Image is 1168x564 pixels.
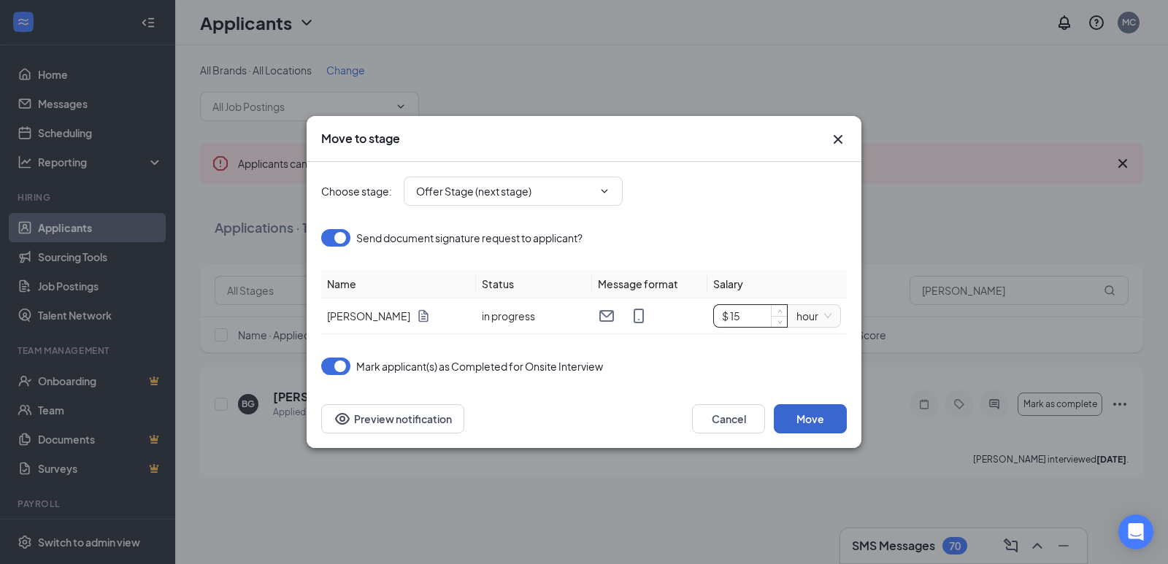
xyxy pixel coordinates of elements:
[321,131,400,147] h3: Move to stage
[327,308,410,324] span: [PERSON_NAME]
[321,183,392,199] span: Choose stage :
[592,270,708,298] th: Message format
[416,309,431,323] svg: Document
[334,410,351,428] svg: Eye
[829,131,847,148] svg: Cross
[599,185,610,197] svg: ChevronDown
[692,404,765,433] button: Cancel
[598,307,615,325] svg: Email
[707,270,847,298] th: Salary
[356,229,583,247] span: Send document signature request to applicant?
[476,270,592,298] th: Status
[829,131,847,148] button: Close
[774,404,847,433] button: Move
[775,317,784,326] span: down
[476,298,592,334] td: in progress
[775,307,784,316] span: up
[771,305,787,316] span: Increase Value
[321,404,464,433] button: Preview notificationEye
[321,270,476,298] th: Name
[1118,514,1153,549] div: Open Intercom Messenger
[796,305,831,327] span: hour
[771,316,787,327] span: Decrease Value
[630,307,648,325] svg: MobileSms
[356,358,603,375] span: Mark applicant(s) as Completed for Onsite Interview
